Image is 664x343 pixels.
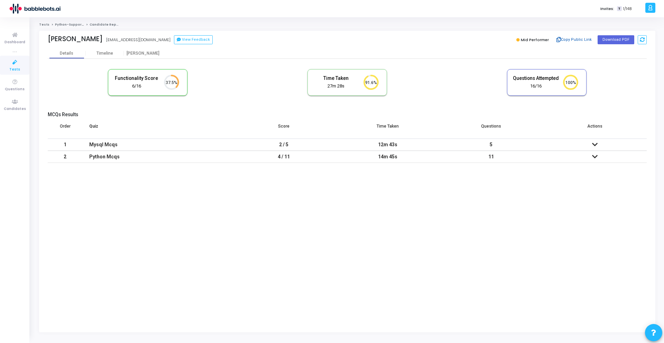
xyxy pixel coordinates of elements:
span: Candidates [4,106,26,112]
div: 12m 43s [343,139,433,150]
div: [PERSON_NAME] [48,35,103,43]
h5: Functionality Score [113,75,160,81]
span: 1/148 [623,6,632,12]
td: 2 [48,151,82,163]
h5: Time Taken [313,75,359,81]
td: 11 [440,151,543,163]
h5: Questions Attempted [513,75,559,81]
span: Candidate Report [90,22,121,27]
label: Invites: [600,6,614,12]
th: Quiz [82,119,232,139]
button: View Feedback [174,35,213,44]
h5: MCQs Results [48,112,647,118]
span: Tests [9,67,20,73]
div: Details [60,51,73,56]
div: 16/16 [513,83,559,90]
div: [EMAIL_ADDRESS][DOMAIN_NAME] [106,37,170,43]
td: 4 / 11 [232,151,336,163]
a: Python-Support Engineer Assessment [55,22,122,27]
th: Time Taken [336,119,440,139]
div: 27m 28s [313,83,359,90]
td: 2 / 5 [232,139,336,151]
th: Questions [440,119,543,139]
td: 1 [48,139,82,151]
span: Mid Performer [521,37,549,43]
div: Python Mcqs [89,151,225,163]
div: 6/16 [113,83,160,90]
th: Score [232,119,336,139]
button: Copy Public Link [554,35,594,45]
div: Mysql Mcqs [89,139,225,150]
button: Download PDF [598,35,634,44]
th: Order [48,119,82,139]
nav: breadcrumb [39,22,655,27]
span: Questions [5,86,25,92]
span: T [617,6,621,11]
div: Timeline [96,51,113,56]
div: [PERSON_NAME] [124,51,162,56]
img: logo [9,2,61,16]
div: 14m 45s [343,151,433,163]
td: 5 [440,139,543,151]
a: Tests [39,22,49,27]
span: Dashboard [4,39,25,45]
th: Actions [543,119,647,139]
